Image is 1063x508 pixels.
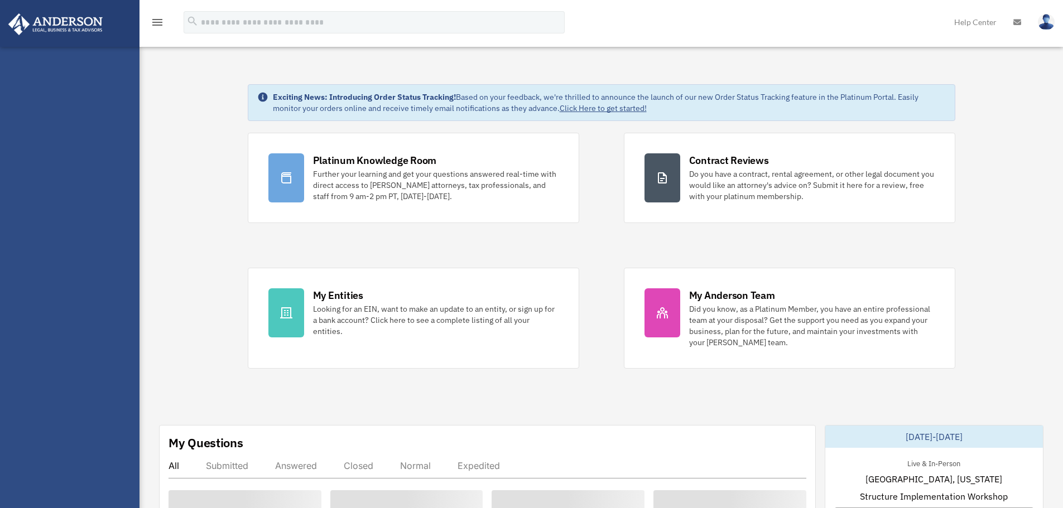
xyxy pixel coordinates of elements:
[400,460,431,471] div: Normal
[689,153,769,167] div: Contract Reviews
[151,16,164,29] i: menu
[344,460,373,471] div: Closed
[560,103,647,113] a: Click Here to get started!
[865,472,1002,486] span: [GEOGRAPHIC_DATA], [US_STATE]
[1038,14,1055,30] img: User Pic
[248,133,579,223] a: Platinum Knowledge Room Further your learning and get your questions answered real-time with dire...
[313,168,559,202] div: Further your learning and get your questions answered real-time with direct access to [PERSON_NAM...
[689,303,935,348] div: Did you know, as a Platinum Member, you have an entire professional team at your disposal? Get th...
[151,20,164,29] a: menu
[313,303,559,337] div: Looking for an EIN, want to make an update to an entity, or sign up for a bank account? Click her...
[313,288,363,302] div: My Entities
[624,268,955,369] a: My Anderson Team Did you know, as a Platinum Member, you have an entire professional team at your...
[825,425,1043,448] div: [DATE]-[DATE]
[689,288,775,302] div: My Anderson Team
[275,460,317,471] div: Answered
[169,460,179,471] div: All
[898,457,969,468] div: Live & In-Person
[5,13,106,35] img: Anderson Advisors Platinum Portal
[273,91,946,114] div: Based on your feedback, we're thrilled to announce the launch of our new Order Status Tracking fe...
[248,268,579,369] a: My Entities Looking for an EIN, want to make an update to an entity, or sign up for a bank accoun...
[689,168,935,202] div: Do you have a contract, rental agreement, or other legal document you would like an attorney's ad...
[313,153,437,167] div: Platinum Knowledge Room
[860,490,1008,503] span: Structure Implementation Workshop
[206,460,248,471] div: Submitted
[169,434,243,451] div: My Questions
[458,460,500,471] div: Expedited
[624,133,955,223] a: Contract Reviews Do you have a contract, rental agreement, or other legal document you would like...
[186,15,199,27] i: search
[273,92,456,102] strong: Exciting News: Introducing Order Status Tracking!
